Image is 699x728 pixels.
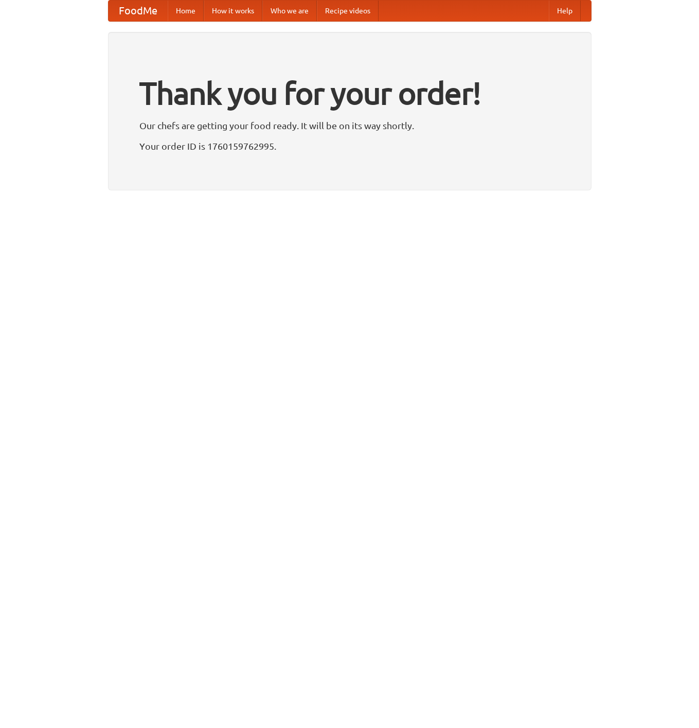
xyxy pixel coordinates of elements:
a: FoodMe [109,1,168,21]
p: Our chefs are getting your food ready. It will be on its way shortly. [139,118,560,133]
p: Your order ID is 1760159762995. [139,138,560,154]
a: Help [549,1,581,21]
h1: Thank you for your order! [139,68,560,118]
a: Home [168,1,204,21]
a: Who we are [262,1,317,21]
a: How it works [204,1,262,21]
a: Recipe videos [317,1,379,21]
